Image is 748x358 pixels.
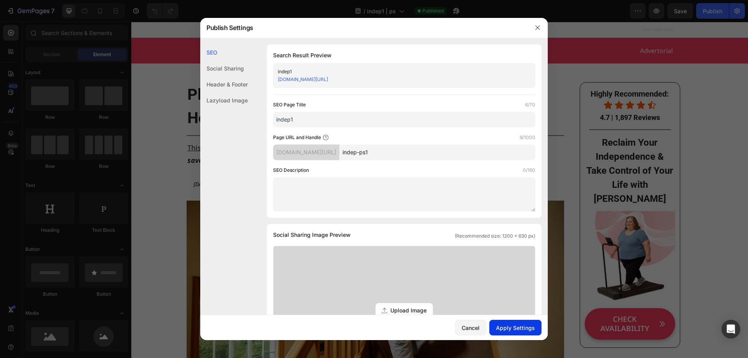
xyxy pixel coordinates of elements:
[273,51,535,60] h1: Search Result Preview
[273,166,309,174] label: SEO Description
[62,159,148,166] span: [DATE] - Written by [PERSON_NAME]
[56,121,70,131] u: This
[520,134,535,141] label: 9/1000
[56,121,416,143] span: "Rehabilitation Secret" was the trick to save her from becoming a burden to her family -
[273,112,535,127] input: Title
[453,65,544,79] h2: Highly Recommended:
[390,306,427,314] span: Upload Image
[56,121,416,143] strong: and it could save you too...
[453,286,544,318] button: CHECK AVAILABILITY
[200,92,248,108] div: Lazyload Image
[200,76,248,92] div: Header & Footer
[273,101,306,109] label: SEO Page Title
[453,189,544,280] img: Alt Image
[453,113,544,185] h2: Reclaim Your Independence & Take Control of Your Life with [PERSON_NAME]
[489,320,542,335] button: Apply Settings
[309,23,542,35] p: Advertorial
[462,324,480,332] div: Cancel
[273,134,321,141] label: Page URL and Handle
[172,121,188,131] u: Only
[278,76,328,82] a: [DOMAIN_NAME][URL]
[278,68,518,76] div: indep1
[525,101,535,109] label: 6/70
[200,18,527,38] div: Publish Settings
[55,60,433,109] h2: Plus Size Grandmother's Shocking Discovery: Why Her Body AND Family Betrayed Her at 66
[523,166,535,174] label: 0/160
[200,60,248,76] div: Social Sharing
[200,44,248,60] div: SEO
[75,22,309,35] h2: Serenity Senior Insider
[455,320,486,335] button: Cancel
[463,293,524,312] div: CHECK AVAILABILITY
[454,90,543,102] p: 4.7 | 1,897 Reviews
[273,145,339,160] div: [DOMAIN_NAME][URL]
[722,320,740,339] div: Open Intercom Messenger
[455,233,535,240] span: (Recommended size: 1200 x 630 px)
[339,145,535,160] input: Handle
[496,324,535,332] div: Apply Settings
[273,230,351,240] span: Social Sharing Image Preview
